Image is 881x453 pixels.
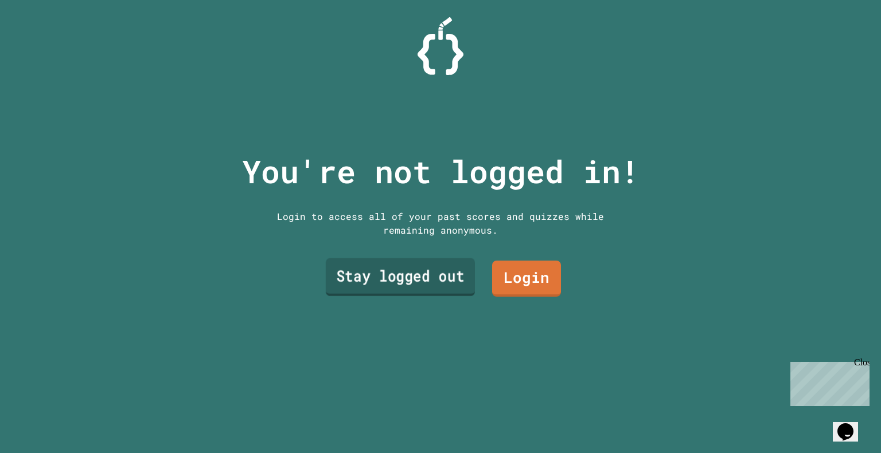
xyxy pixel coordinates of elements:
[5,5,79,73] div: Chat with us now!Close
[833,407,870,442] iframe: chat widget
[492,261,561,297] a: Login
[326,258,475,296] a: Stay logged out
[268,210,613,237] div: Login to access all of your past scores and quizzes while remaining anonymous.
[786,357,870,406] iframe: chat widget
[418,17,463,75] img: Logo.svg
[242,148,640,195] p: You're not logged in!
